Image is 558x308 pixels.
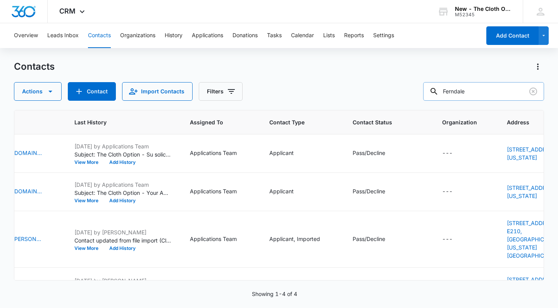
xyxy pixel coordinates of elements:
[190,149,251,158] div: Assigned To - Applications Team - Select to Edit Field
[192,23,223,48] button: Applications
[269,187,294,195] div: Applicant
[74,228,171,236] p: [DATE] by [PERSON_NAME]
[455,12,511,17] div: account id
[423,82,544,101] input: Search Contacts
[190,149,237,157] div: Applications Team
[442,187,467,196] div: Organization - - Select to Edit Field
[88,23,111,48] button: Contacts
[14,82,62,101] button: Actions
[190,118,239,126] span: Assigned To
[269,187,308,196] div: Contact Type - Applicant - Select to Edit Field
[190,235,251,244] div: Assigned To - Applications Team - Select to Edit Field
[353,149,385,157] div: Pass/Decline
[104,198,141,203] button: Add History
[323,23,335,48] button: Lists
[74,160,104,165] button: View More
[507,184,558,199] a: [STREET_ADDRESS][US_STATE]
[373,23,394,48] button: Settings
[269,149,308,158] div: Contact Type - Applicant - Select to Edit Field
[532,60,544,73] button: Actions
[442,149,453,158] div: ---
[353,118,412,126] span: Contact Status
[527,85,539,98] button: Clear
[74,142,171,150] p: [DATE] by Applications Team
[353,235,385,243] div: Pass/Decline
[353,235,399,244] div: Contact Status - Pass/Decline - Select to Edit Field
[190,187,251,196] div: Assigned To - Applications Team - Select to Edit Field
[353,187,399,196] div: Contact Status - Pass/Decline - Select to Edit Field
[74,277,171,285] p: [DATE] by [PERSON_NAME]
[269,149,294,157] div: Applicant
[74,236,171,244] p: Contact updated from file import (Cloth diaper supply 6_26_24 - Populate number field.csv): --
[104,160,141,165] button: Add History
[74,181,171,189] p: [DATE] by Applications Team
[74,189,171,197] p: Subject: The Cloth Option - Your Application Has Been Closed Dear [PERSON_NAME], We are writing t...
[104,246,141,251] button: Add History
[14,61,55,72] h1: Contacts
[442,149,467,158] div: Organization - - Select to Edit Field
[74,198,104,203] button: View More
[269,235,334,244] div: Contact Type - Applicant, Imported - Select to Edit Field
[291,23,314,48] button: Calendar
[122,82,193,101] button: Import Contacts
[190,187,237,195] div: Applications Team
[252,290,297,298] p: Showing 1-4 of 4
[165,23,183,48] button: History
[232,23,258,48] button: Donations
[199,82,243,101] button: Filters
[74,246,104,251] button: View More
[74,118,160,126] span: Last History
[442,235,467,244] div: Organization - - Select to Edit Field
[59,7,76,15] span: CRM
[486,26,539,45] button: Add Contact
[353,149,399,158] div: Contact Status - Pass/Decline - Select to Edit Field
[120,23,155,48] button: Organizations
[267,23,282,48] button: Tasks
[47,23,79,48] button: Leads Inbox
[353,187,385,195] div: Pass/Decline
[269,118,323,126] span: Contact Type
[344,23,364,48] button: Reports
[442,187,453,196] div: ---
[442,118,477,126] span: Organization
[442,235,453,244] div: ---
[269,235,320,243] div: Applicant, Imported
[74,150,171,158] p: Subject: The Cloth Option - Su solicitud ha sido cerrado [image: image.png] Estimado/a [PERSON_NA...
[507,146,558,161] a: [STREET_ADDRESS][US_STATE]
[190,235,237,243] div: Applications Team
[455,6,511,12] div: account name
[14,23,38,48] button: Overview
[68,82,116,101] button: Add Contact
